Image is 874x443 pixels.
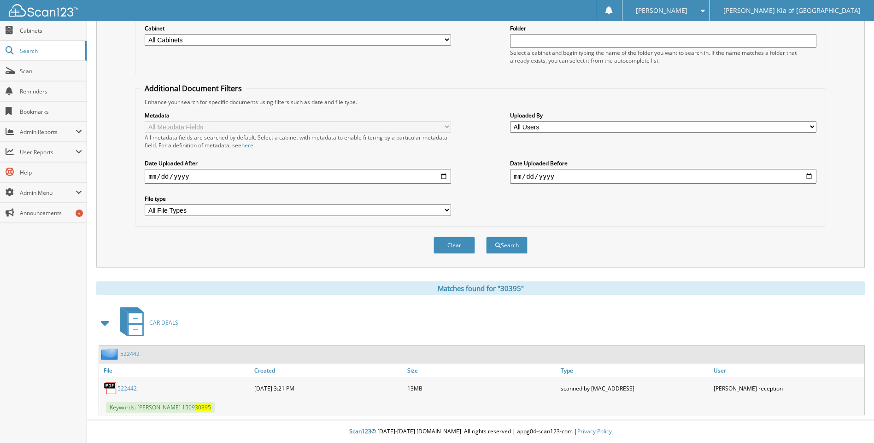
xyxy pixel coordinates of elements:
div: © [DATE]-[DATE] [DOMAIN_NAME]. All rights reserved | appg04-scan123-com | [87,420,874,443]
label: Folder [510,24,816,32]
span: Bookmarks [20,108,82,116]
span: Scan [20,67,82,75]
span: Admin Reports [20,128,76,136]
label: File type [145,195,451,203]
span: Scan123 [349,427,371,435]
label: Date Uploaded Before [510,159,816,167]
input: end [510,169,816,184]
label: Metadata [145,111,451,119]
span: Help [20,169,82,176]
img: PDF.png [104,381,117,395]
span: Admin Menu [20,189,76,197]
span: CAR DEALS [149,319,178,326]
button: Clear [434,237,475,254]
a: User [711,364,864,377]
div: 3 [76,210,83,217]
a: Size [405,364,558,377]
label: Date Uploaded After [145,159,451,167]
div: Select a cabinet and begin typing the name of the folder you want to search in. If the name match... [510,49,816,64]
span: [PERSON_NAME] [636,8,687,13]
a: CAR DEALS [115,304,178,341]
img: scan123-logo-white.svg [9,4,78,17]
div: 13MB [405,379,558,397]
legend: Additional Document Filters [140,83,246,93]
a: Type [558,364,711,377]
span: Keywords: [PERSON_NAME] 1509 [106,402,215,413]
a: 522442 [117,385,137,392]
a: Privacy Policy [577,427,612,435]
a: Created [252,364,405,377]
img: folder2.png [101,348,120,360]
a: 522442 [120,350,140,358]
label: Cabinet [145,24,451,32]
div: [PERSON_NAME] reception [711,379,864,397]
span: Search [20,47,81,55]
a: File [99,364,252,377]
input: start [145,169,451,184]
label: Uploaded By [510,111,816,119]
span: Announcements [20,209,82,217]
div: [DATE] 3:21 PM [252,379,405,397]
div: All metadata fields are searched by default. Select a cabinet with metadata to enable filtering b... [145,134,451,149]
span: User Reports [20,148,76,156]
div: Matches found for "30395" [96,281,865,295]
a: here [241,141,253,149]
iframe: Chat Widget [828,399,874,443]
div: Enhance your search for specific documents using filters such as date and file type. [140,98,821,106]
span: Cabinets [20,27,82,35]
div: scanned by [MAC_ADDRESS] [558,379,711,397]
span: Reminders [20,87,82,95]
button: Search [486,237,528,254]
span: 30395 [195,403,211,411]
span: [PERSON_NAME] Kia of [GEOGRAPHIC_DATA] [723,8,861,13]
